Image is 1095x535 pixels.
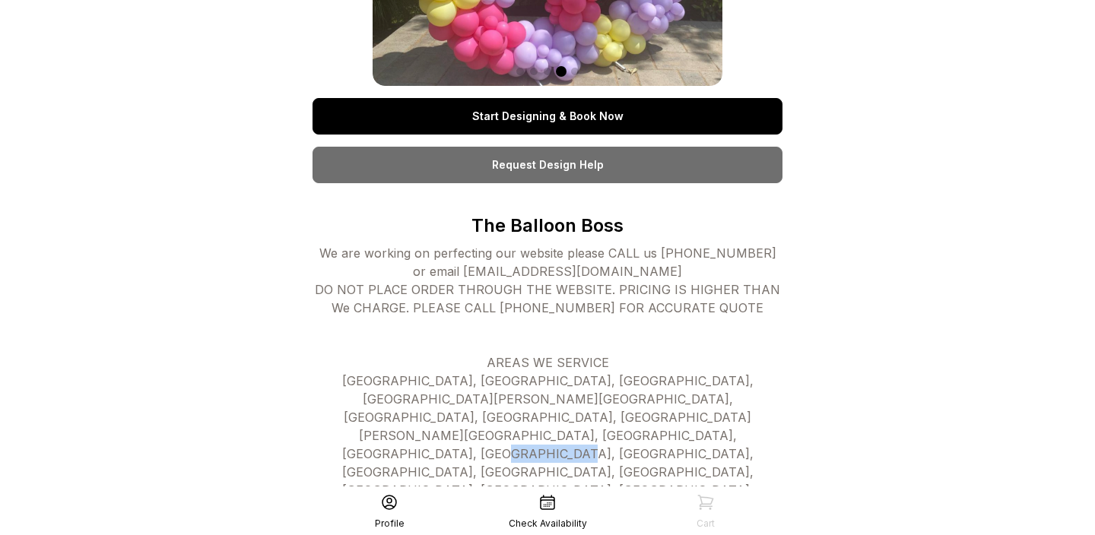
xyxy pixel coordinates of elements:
[313,147,782,183] a: Request Design Help
[313,214,782,238] p: The Balloon Boss
[697,518,715,530] div: Cart
[509,518,587,530] div: Check Availability
[375,518,405,530] div: Profile
[313,98,782,135] a: Start Designing & Book Now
